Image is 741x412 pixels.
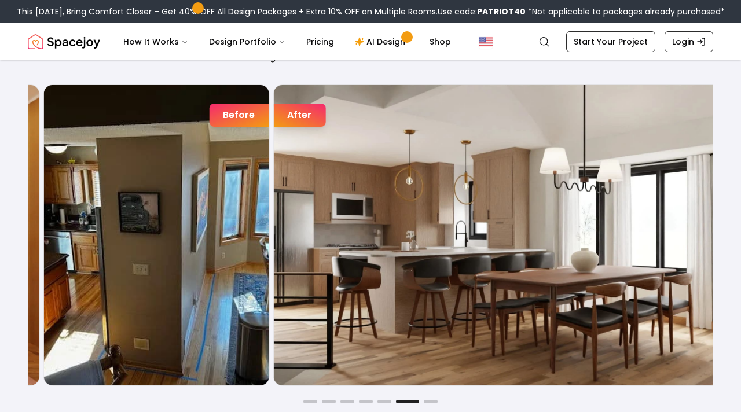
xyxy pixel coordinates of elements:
[424,400,438,403] button: Go to slide 7
[420,30,460,53] a: Shop
[28,23,713,60] nav: Global
[479,35,493,49] img: United States
[665,31,713,52] a: Login
[297,30,343,53] a: Pricing
[200,30,295,53] button: Design Portfolio
[114,30,197,53] button: How It Works
[28,38,713,61] h2: Joyful Befores and Afters
[43,84,729,386] div: 6 / 7
[28,30,100,53] a: Spacejoy
[303,400,317,403] button: Go to slide 1
[346,30,418,53] a: AI Design
[114,30,460,53] nav: Main
[477,6,526,17] b: PATRIOT40
[377,400,391,403] button: Go to slide 5
[526,6,725,17] span: *Not applicable to packages already purchased*
[273,104,325,127] div: After
[359,400,373,403] button: Go to slide 4
[273,85,728,385] img: Open Living & Dining Room design after designing with Spacejoy
[396,400,419,403] button: Go to slide 6
[28,30,100,53] img: Spacejoy Logo
[566,31,655,52] a: Start Your Project
[17,6,725,17] div: This [DATE], Bring Comfort Closer – Get 40% OFF All Design Packages + Extra 10% OFF on Multiple R...
[28,84,713,386] div: Carousel
[44,85,269,385] img: Open Living & Dining Room design before designing with Spacejoy
[340,400,354,403] button: Go to slide 3
[438,6,526,17] span: Use code:
[209,104,269,127] div: Before
[322,400,336,403] button: Go to slide 2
